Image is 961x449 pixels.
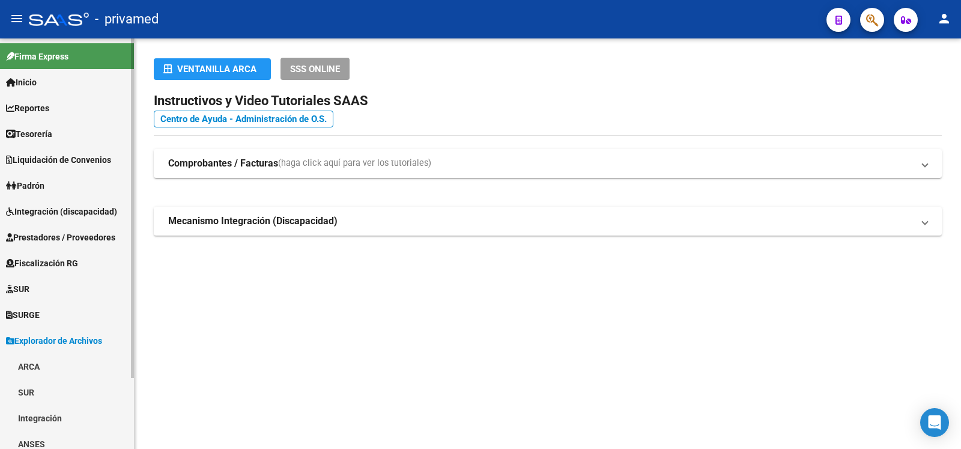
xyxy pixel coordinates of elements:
span: Explorador de Archivos [6,334,102,347]
mat-expansion-panel-header: Comprobantes / Facturas(haga click aquí para ver los tutoriales) [154,149,942,178]
span: SUR [6,283,29,296]
mat-expansion-panel-header: Mecanismo Integración (Discapacidad) [154,207,942,236]
span: SSS ONLINE [290,64,340,75]
mat-icon: menu [10,11,24,26]
span: Prestadores / Proveedores [6,231,115,244]
span: Firma Express [6,50,68,63]
span: Inicio [6,76,37,89]
strong: Comprobantes / Facturas [168,157,278,170]
span: Liquidación de Convenios [6,153,111,166]
div: Open Intercom Messenger [920,408,949,437]
strong: Mecanismo Integración (Discapacidad) [168,215,338,228]
span: (haga click aquí para ver los tutoriales) [278,157,431,170]
span: Tesorería [6,127,52,141]
span: Padrón [6,179,44,192]
h2: Instructivos y Video Tutoriales SAAS [154,90,942,112]
span: Reportes [6,102,49,115]
a: Centro de Ayuda - Administración de O.S. [154,111,333,127]
button: SSS ONLINE [280,58,350,80]
span: SURGE [6,308,40,322]
button: Ventanilla ARCA [154,58,271,80]
span: Fiscalización RG [6,257,78,270]
mat-icon: person [937,11,951,26]
div: Ventanilla ARCA [163,58,261,80]
span: Integración (discapacidad) [6,205,117,218]
span: - privamed [95,6,159,32]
